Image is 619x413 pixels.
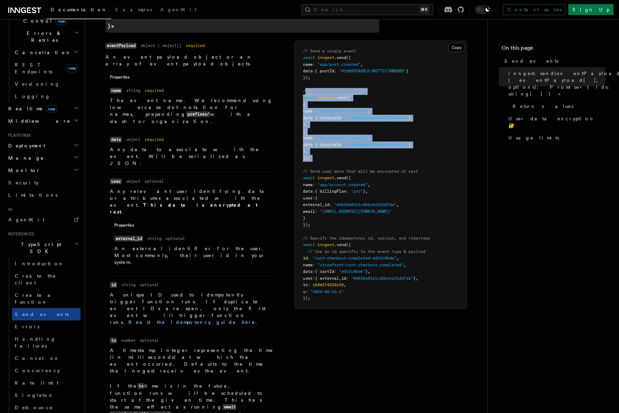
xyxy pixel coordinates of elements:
[140,282,159,288] dd: optional
[315,69,334,73] span: { postId
[5,207,13,212] span: AI
[315,196,317,201] span: {
[5,102,80,115] button: Realtimenew
[313,142,315,147] span: :
[111,2,156,19] a: Examples
[365,189,368,194] span: ,
[303,289,305,294] span: v
[346,55,351,60] span: ({
[156,2,201,19] a: AgentKit
[361,62,363,67] span: ,
[317,175,334,180] span: inngest
[126,88,140,93] dd: string
[303,263,313,267] span: name
[303,116,313,120] span: data
[5,238,80,257] button: TypeScript SDK
[313,282,344,287] span: 1684274328198
[313,256,396,260] span: "cart-checkout-completed-ed12c8bde"
[506,112,605,132] a: User data encryption 🔐
[106,74,278,83] div: Properties
[55,17,67,25] span: new
[5,139,80,152] button: Deployment
[408,116,411,120] span: }
[313,135,315,140] span: :
[303,89,365,94] span: // Send an array of events
[5,105,57,112] span: Realtime
[114,236,143,242] code: external_id
[303,182,313,187] span: name
[315,116,341,120] span: { invoiceId
[15,336,56,349] span: Handling failures
[110,222,273,231] div: Properties
[351,189,363,194] span: "pro"
[368,135,370,140] span: ,
[303,62,313,67] span: name
[346,142,408,147] span: "645e9e08f29fb563c972b1f7"
[5,167,40,174] span: Monitor
[110,202,257,215] strong: This data is encrypted at rest.
[5,189,80,201] a: Limitations
[8,192,58,198] span: Limitations
[12,364,80,377] a: Concurrency
[128,319,255,325] a: Read the idempotency guide here
[12,289,80,308] a: Create a function
[334,55,346,60] span: .send
[12,352,80,364] a: Cancel on
[317,242,334,247] span: inngest
[329,202,332,207] span: :
[144,179,164,184] dd: optional
[110,282,117,288] code: id
[46,105,57,113] span: new
[12,46,80,59] button: Cancellation
[317,263,404,267] span: "storefront/cart.checkout.completed"
[110,347,274,374] p: A timestamp integer representing the time (in milliseconds) at which the event occurred. Defaults...
[5,164,80,177] button: Monitor
[15,355,60,361] span: Cancel on
[15,81,60,87] span: Versioning
[313,109,315,113] span: :
[12,308,80,320] a: Send events
[160,7,197,12] span: AgentKit
[317,62,361,67] span: "app/post.created"
[303,49,356,53] span: // Send a single event
[15,405,53,410] span: Debounce
[12,377,80,389] a: Rate limit
[5,214,80,226] a: AgentKit
[506,67,605,100] a: inngest.send(eventPayload | eventPayload[], options): Promise<{ ids: string[] }>
[303,102,305,107] span: {
[339,269,365,274] span: "ed12c8bde"
[313,62,315,67] span: :
[404,263,406,267] span: ,
[105,43,137,49] code: eventPayload
[105,11,379,33] code: inngest.send(eventPayload | eventPayload[], options): Promise<{ ids: string[] }>
[15,273,56,286] span: Create the client
[5,115,80,127] button: Middleware
[363,189,365,194] span: }
[313,116,315,120] span: :
[303,75,310,80] span: });
[315,209,317,214] span: :
[317,55,334,60] span: inngest
[334,175,346,180] span: .send
[15,62,52,74] span: REST Endpoints
[449,43,465,52] button: Copy
[144,137,164,142] dd: required
[115,7,152,12] span: Examples
[475,5,492,14] button: Toggle dark mode
[8,180,39,185] span: Security
[303,216,305,220] span: }
[110,188,274,215] p: Any relevant user identifying data or attributes associated with the event.
[15,368,60,373] span: Concurrency
[346,175,351,180] span: ({
[110,146,274,167] p: Any data to associate with the event. Will be serialized as JSON.
[110,338,117,343] code: ts
[137,383,144,389] code: ts
[313,196,315,201] span: :
[396,256,399,260] span: ,
[368,182,370,187] span: ,
[317,182,368,187] span: "app/account.created"
[15,94,50,99] span: Logging
[303,135,313,140] span: name
[317,135,368,140] span: "app/invoice.created"
[317,109,368,113] span: "app/invoice.created"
